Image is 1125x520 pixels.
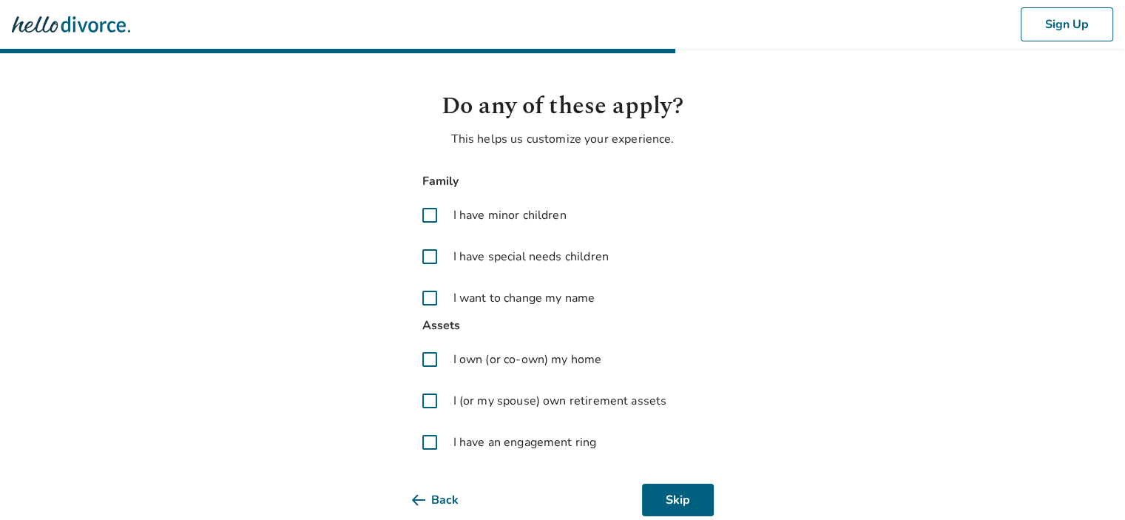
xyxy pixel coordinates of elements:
button: Skip [642,484,714,516]
button: Sign Up [1021,7,1113,41]
span: I have an engagement ring [453,433,597,451]
span: Family [412,172,714,192]
div: Widget de chat [1051,449,1125,520]
span: Assets [412,316,714,336]
span: I have special needs children [453,248,609,266]
button: Back [412,484,482,516]
span: I have minor children [453,206,567,224]
iframe: Chat Widget [1051,449,1125,520]
span: I want to change my name [453,289,595,307]
h1: Do any of these apply? [412,89,714,124]
p: This helps us customize your experience. [412,130,714,148]
span: I own (or co-own) my home [453,351,602,368]
span: I (or my spouse) own retirement assets [453,392,667,410]
img: Hello Divorce Logo [12,10,130,39]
